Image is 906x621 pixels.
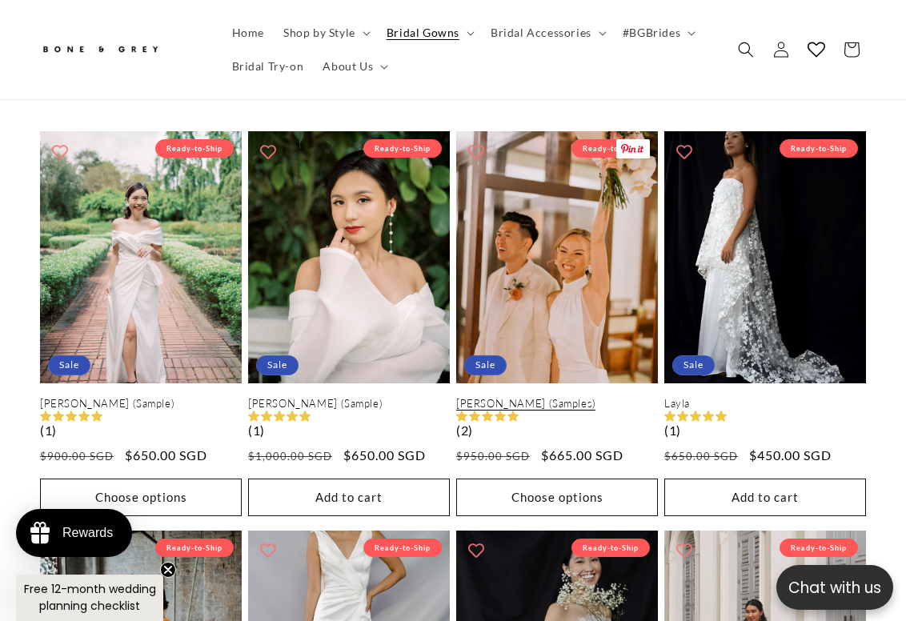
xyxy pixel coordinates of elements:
[232,26,264,40] span: Home
[62,526,113,540] div: Rewards
[460,535,492,567] button: Add to wishlist
[252,535,284,567] button: Add to wishlist
[776,565,893,610] button: Open chatbox
[387,26,459,40] span: Bridal Gowns
[481,16,613,50] summary: Bridal Accessories
[456,397,658,411] a: [PERSON_NAME] (Samples)
[222,16,274,50] a: Home
[668,535,700,567] button: Add to wishlist
[668,135,700,167] button: Add to wishlist
[323,59,373,74] span: About Us
[491,26,591,40] span: Bridal Accessories
[460,135,492,167] button: Add to wishlist
[24,581,156,614] span: Free 12-month wedding planning checklist
[456,479,658,516] button: Choose options
[313,50,395,83] summary: About Us
[664,479,866,516] button: Add to cart
[40,397,242,411] a: [PERSON_NAME] (Sample)
[232,59,304,74] span: Bridal Try-on
[377,16,481,50] summary: Bridal Gowns
[16,575,163,621] div: Free 12-month wedding planning checklistClose teaser
[248,397,450,411] a: [PERSON_NAME] (Sample)
[728,32,764,67] summary: Search
[283,26,355,40] span: Shop by Style
[222,50,314,83] a: Bridal Try-on
[623,26,680,40] span: #BGBrides
[160,562,176,578] button: Close teaser
[776,576,893,599] p: Chat with us
[613,16,702,50] summary: #BGBrides
[664,397,866,411] a: Layla
[34,30,206,69] a: Bone and Grey Bridal
[40,37,160,63] img: Bone and Grey Bridal
[274,16,377,50] summary: Shop by Style
[44,135,76,167] button: Add to wishlist
[248,479,450,516] button: Add to cart
[40,479,242,516] button: Choose options
[252,135,284,167] button: Add to wishlist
